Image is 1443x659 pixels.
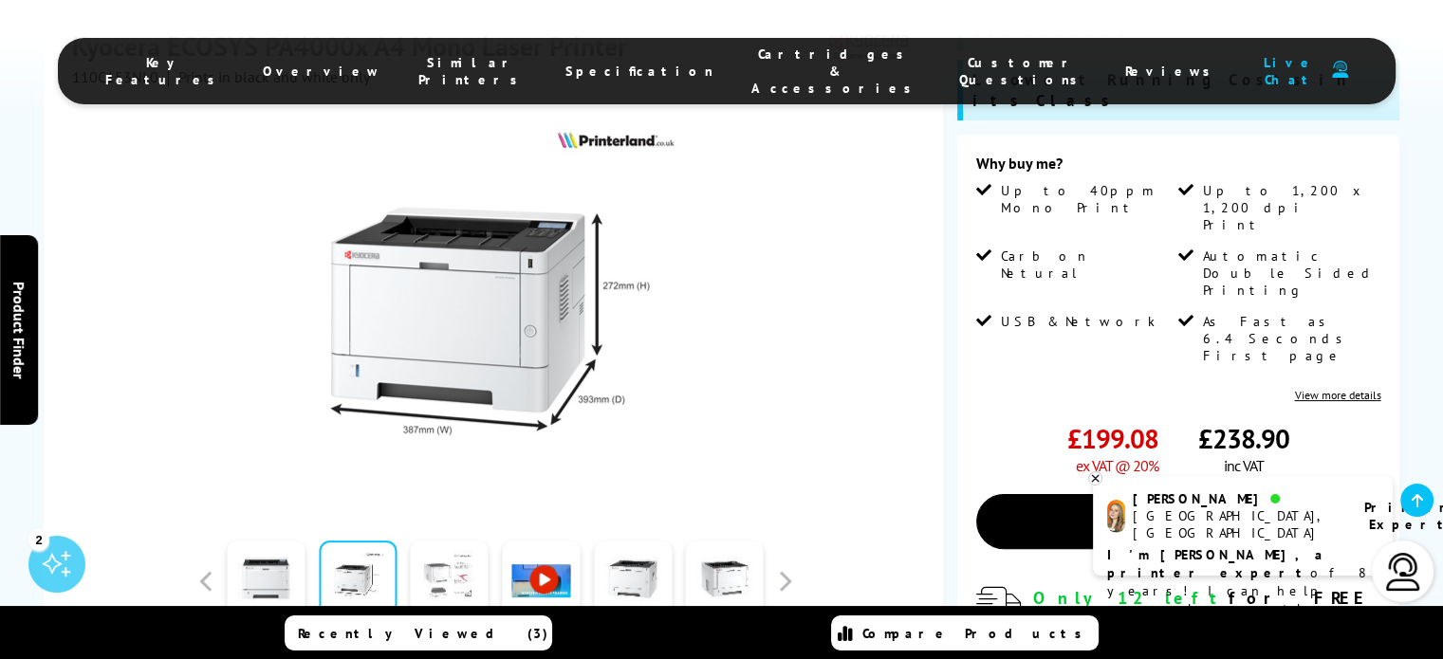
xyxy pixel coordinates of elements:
span: As Fast as 6.4 Seconds First page [1203,313,1377,364]
a: Recently Viewed (3) [285,615,552,650]
span: Up to 1,200 x 1,200 dpi Print [1203,182,1377,233]
span: Specification [565,63,713,80]
span: Product Finder [9,281,28,378]
img: user-headset-light.svg [1384,553,1422,591]
span: Automatic Double Sided Printing [1203,247,1377,299]
span: Customer Questions [959,54,1087,88]
img: amy-livechat.png [1107,500,1125,533]
span: Up to 40ppm Mono Print [1001,182,1175,216]
div: 2 [28,529,49,550]
span: Overview [263,63,380,80]
span: Cartridges & Accessories [751,46,921,97]
span: Similar Printers [418,54,527,88]
p: of 8 years! I can help you choose the right product [1107,546,1378,636]
span: Live Chat [1258,54,1323,88]
img: user-headset-duotone.svg [1332,61,1348,79]
div: Why buy me? [976,154,1381,182]
span: Compare Products [862,625,1092,642]
b: I'm [PERSON_NAME], a printer expert [1107,546,1328,581]
span: USB & Network [1001,313,1156,330]
img: Kyocera ECOSYS PA4000x Thumbnail [309,124,681,496]
div: [PERSON_NAME] [1133,490,1341,507]
a: View more details [1294,388,1380,402]
div: for FREE Next Day Delivery [1033,587,1381,631]
a: Compare Products [831,615,1099,650]
span: ex VAT @ 20% [1076,456,1158,475]
a: Add to Basket [976,494,1381,549]
span: Recently Viewed (3) [298,625,548,642]
span: £199.08 [1067,421,1158,456]
span: Key Features [105,54,225,88]
span: Reviews [1125,63,1220,80]
span: Carbon Netural [1001,247,1175,282]
span: inc VAT [1224,456,1264,475]
span: £238.90 [1198,421,1289,456]
span: Only 12 left [1033,587,1229,609]
div: [GEOGRAPHIC_DATA], [GEOGRAPHIC_DATA] [1133,507,1341,541]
